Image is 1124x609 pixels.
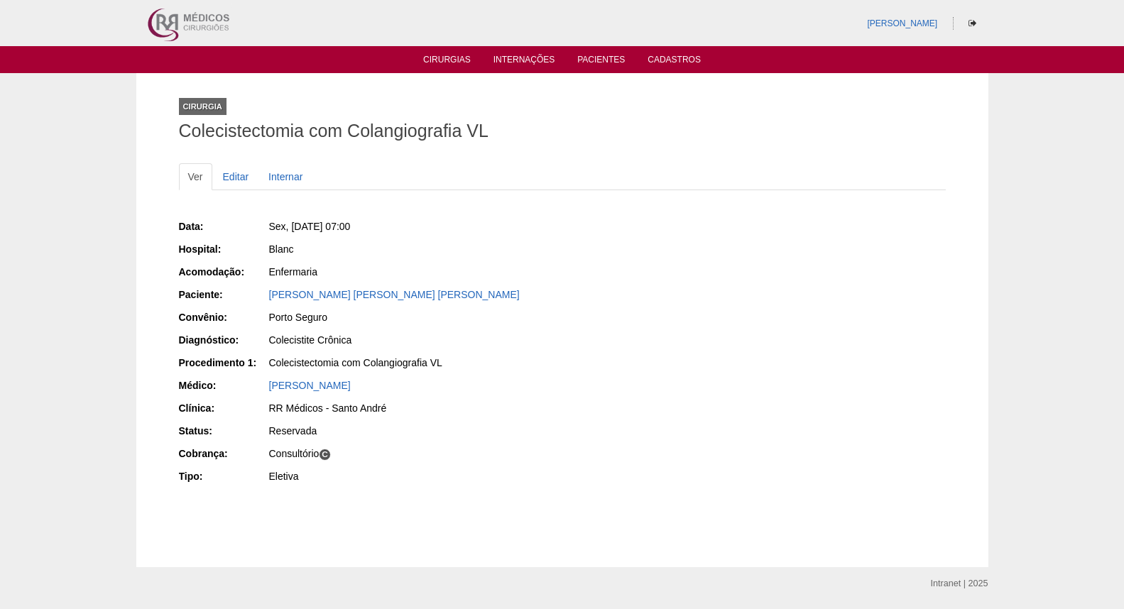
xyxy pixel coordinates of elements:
[269,289,520,300] a: [PERSON_NAME] [PERSON_NAME] [PERSON_NAME]
[269,380,351,391] a: [PERSON_NAME]
[648,55,701,69] a: Cadastros
[179,356,268,370] div: Procedimento 1:
[179,310,268,324] div: Convênio:
[269,356,552,370] div: Colecistectomia com Colangiografia VL
[214,163,258,190] a: Editar
[931,576,988,591] div: Intranet | 2025
[867,18,937,28] a: [PERSON_NAME]
[269,469,552,483] div: Eletiva
[179,424,268,438] div: Status:
[179,163,212,190] a: Ver
[179,219,268,234] div: Data:
[269,401,552,415] div: RR Médicos - Santo André
[493,55,555,69] a: Internações
[179,401,268,415] div: Clínica:
[269,310,552,324] div: Porto Seguro
[179,242,268,256] div: Hospital:
[259,163,312,190] a: Internar
[319,449,331,461] span: C
[269,265,552,279] div: Enfermaria
[179,98,227,115] div: Cirurgia
[269,333,552,347] div: Colecistite Crônica
[179,287,268,302] div: Paciente:
[969,19,976,28] i: Sair
[179,265,268,279] div: Acomodação:
[577,55,625,69] a: Pacientes
[269,242,552,256] div: Blanc
[179,333,268,347] div: Diagnóstico:
[179,122,946,140] h1: Colecistectomia com Colangiografia VL
[269,221,351,232] span: Sex, [DATE] 07:00
[179,378,268,393] div: Médico:
[423,55,471,69] a: Cirurgias
[179,446,268,461] div: Cobrança:
[269,446,552,461] div: Consultório
[179,469,268,483] div: Tipo:
[269,424,552,438] div: Reservada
